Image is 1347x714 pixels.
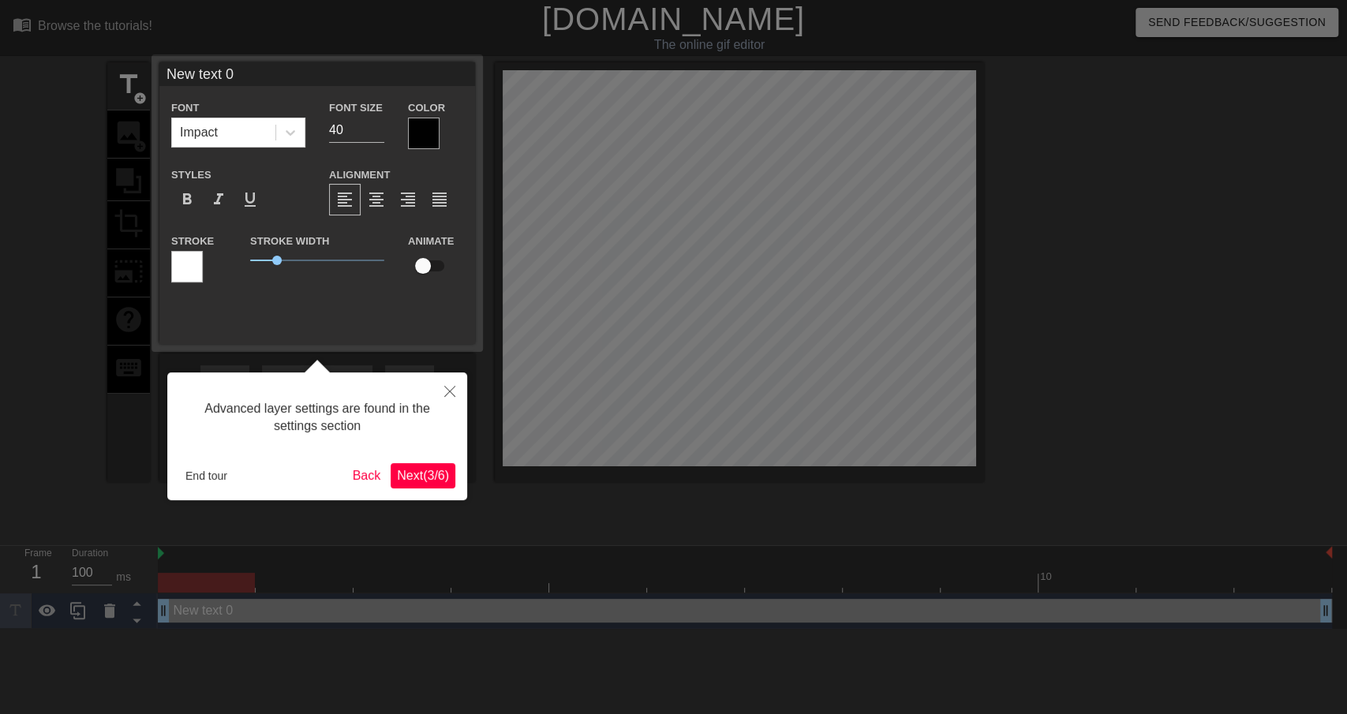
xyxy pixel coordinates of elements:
[432,372,467,409] button: Close
[179,464,234,488] button: End tour
[391,463,455,488] button: Next
[346,463,387,488] button: Back
[397,469,449,482] span: Next ( 3 / 6 )
[179,384,455,451] div: Advanced layer settings are found in the settings section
